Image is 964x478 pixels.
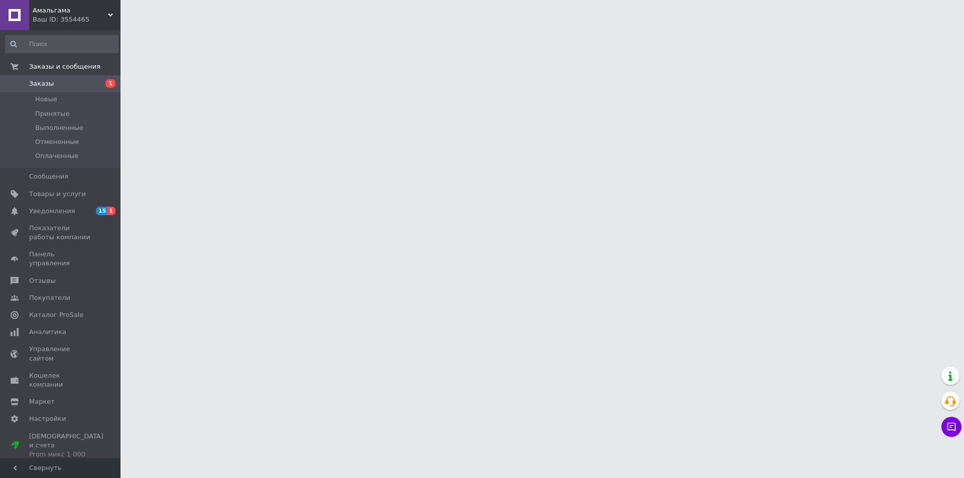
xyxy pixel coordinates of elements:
span: Сообщения [29,172,68,181]
span: Амальгама [33,6,108,15]
span: Покупатели [29,293,70,302]
span: Маркет [29,397,55,406]
span: Новые [35,95,57,104]
span: Аналитика [29,328,66,337]
span: Оплаченные [35,151,78,161]
span: Настройки [29,414,66,423]
input: Поиск [5,35,118,53]
span: Заказы и сообщения [29,62,100,71]
span: Заказы [29,79,54,88]
span: 1 [107,207,115,215]
span: Уведомления [29,207,75,216]
div: Prom микс 1 000 [29,450,103,459]
div: Ваш ID: 3554465 [33,15,120,24]
span: Принятые [35,109,70,118]
span: [DEMOGRAPHIC_DATA] и счета [29,432,103,459]
span: Отмененные [35,137,79,146]
span: Показатели работы компании [29,224,93,242]
button: Чат с покупателем [941,417,961,437]
span: Каталог ProSale [29,310,83,320]
span: Отзывы [29,276,56,285]
span: Товары и услуги [29,190,86,199]
span: Кошелек компании [29,371,93,389]
span: 15 [96,207,107,215]
span: 1 [105,79,115,88]
span: Панель управления [29,250,93,268]
span: Выполненные [35,123,83,132]
span: Управление сайтом [29,345,93,363]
